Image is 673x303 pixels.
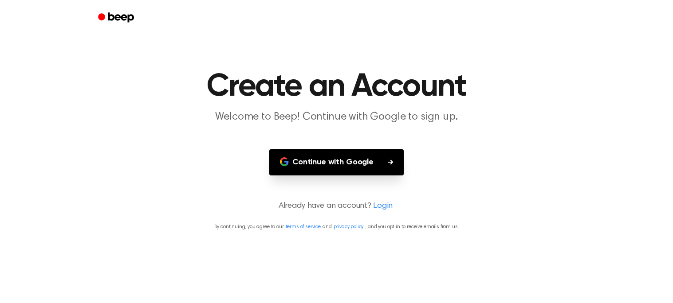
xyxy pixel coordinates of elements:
a: Login [373,200,393,212]
h1: Create an Account [110,71,564,103]
p: Already have an account? [11,200,662,212]
p: By continuing, you agree to our and , and you opt in to receive emails from us. [11,223,662,231]
a: Beep [92,9,142,27]
button: Continue with Google [269,149,404,175]
a: terms of service [286,224,321,229]
a: privacy policy [334,224,364,229]
p: Welcome to Beep! Continue with Google to sign up. [166,110,507,124]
